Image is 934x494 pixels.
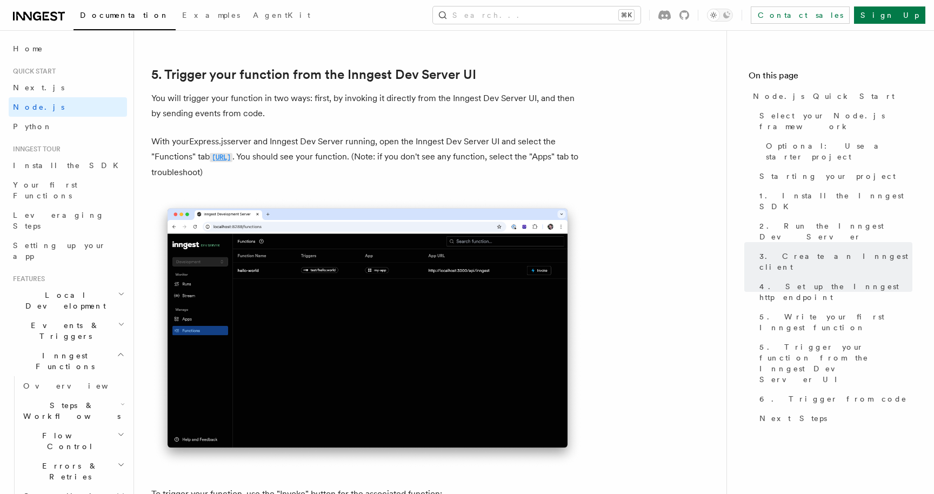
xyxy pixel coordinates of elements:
button: Inngest Functions [9,346,127,376]
span: Starting your project [759,171,896,182]
kbd: ⌘K [619,10,634,21]
button: Flow Control [19,426,127,456]
span: Inngest tour [9,145,61,153]
p: You will trigger your function in two ways: first, by invoking it directly from the Inngest Dev S... [151,91,584,121]
a: 4. Set up the Inngest http endpoint [755,277,912,307]
button: Local Development [9,285,127,316]
span: Leveraging Steps [13,211,104,230]
h4: On this page [749,69,912,86]
button: Toggle dark mode [707,9,733,22]
a: Documentation [74,3,176,30]
span: Errors & Retries [19,460,117,482]
a: Home [9,39,127,58]
span: Events & Triggers [9,320,118,342]
a: Overview [19,376,127,396]
span: 5. Trigger your function from the Inngest Dev Server UI [759,342,912,385]
span: Install the SDK [13,161,125,170]
span: 5. Write your first Inngest function [759,311,912,333]
span: Inngest Functions [9,350,117,372]
span: Next Steps [759,413,827,424]
span: 1. Install the Inngest SDK [759,190,912,212]
a: 5. Trigger your function from the Inngest Dev Server UI [151,67,476,82]
code: [URL] [210,153,232,162]
span: Documentation [80,11,169,19]
a: Setting up your app [9,236,127,266]
a: Leveraging Steps [9,205,127,236]
a: Node.js Quick Start [749,86,912,106]
a: Next Steps [755,409,912,428]
img: Inngest Dev Server web interface's functions tab with functions listed [151,197,584,469]
span: Flow Control [19,430,117,452]
a: Optional: Use a starter project [762,136,912,166]
span: Quick start [9,67,56,76]
span: Local Development [9,290,118,311]
span: Node.js Quick Start [753,91,895,102]
a: 2. Run the Inngest Dev Server [755,216,912,246]
span: 6. Trigger from code [759,393,907,404]
a: [URL] [210,151,232,162]
a: Your first Functions [9,175,127,205]
span: AgentKit [253,11,310,19]
a: Select your Node.js framework [755,106,912,136]
span: Select your Node.js framework [759,110,912,132]
button: Errors & Retries [19,456,127,486]
a: 1. Install the Inngest SDK [755,186,912,216]
a: 6. Trigger from code [755,389,912,409]
span: Your first Functions [13,181,77,200]
a: Install the SDK [9,156,127,175]
span: Optional: Use a starter project [766,141,912,162]
span: 3. Create an Inngest client [759,251,912,272]
a: Python [9,117,127,136]
a: 5. Write your first Inngest function [755,307,912,337]
a: Next.js [9,78,127,97]
a: Examples [176,3,246,29]
a: Contact sales [751,6,850,24]
p: With your Express.js server and Inngest Dev Server running, open the Inngest Dev Server UI and se... [151,134,584,180]
span: 4. Set up the Inngest http endpoint [759,281,912,303]
span: Steps & Workflows [19,400,121,422]
button: Steps & Workflows [19,396,127,426]
a: 5. Trigger your function from the Inngest Dev Server UI [755,337,912,389]
button: Events & Triggers [9,316,127,346]
span: Features [9,275,45,283]
span: Next.js [13,83,64,92]
a: 3. Create an Inngest client [755,246,912,277]
span: Examples [182,11,240,19]
a: AgentKit [246,3,317,29]
span: 2. Run the Inngest Dev Server [759,221,912,242]
button: Search...⌘K [433,6,641,24]
span: Python [13,122,52,131]
span: Home [13,43,43,54]
a: Starting your project [755,166,912,186]
a: Node.js [9,97,127,117]
span: Overview [23,382,135,390]
a: Sign Up [854,6,925,24]
span: Node.js [13,103,64,111]
span: Setting up your app [13,241,106,261]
